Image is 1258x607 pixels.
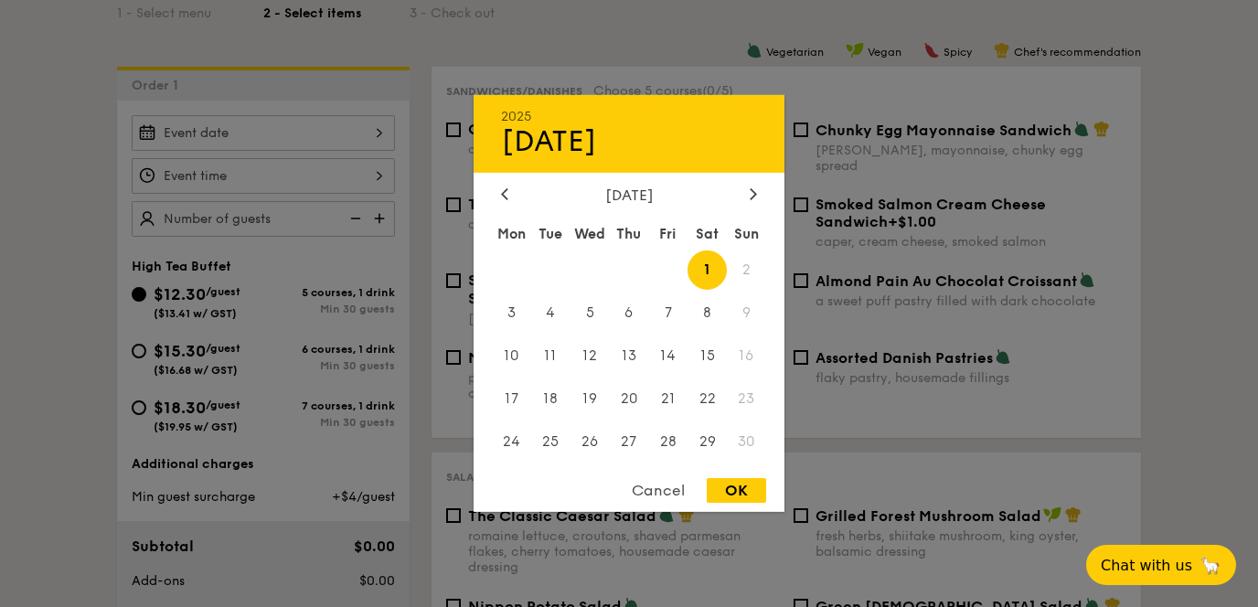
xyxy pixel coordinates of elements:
span: 20 [610,378,649,418]
span: 19 [570,378,610,418]
div: Fri [648,218,688,250]
span: 6 [610,293,649,333]
span: 21 [648,378,688,418]
span: 4 [531,293,570,333]
span: 22 [688,378,727,418]
span: 17 [492,378,531,418]
span: 10 [492,336,531,376]
div: Sun [727,218,766,250]
span: 25 [531,421,570,461]
span: 24 [492,421,531,461]
span: 27 [610,421,649,461]
span: 2 [727,250,766,290]
div: Wed [570,218,610,250]
div: Thu [610,218,649,250]
div: 2025 [501,109,757,124]
div: Cancel [613,478,703,503]
span: 14 [648,336,688,376]
div: [DATE] [501,124,757,159]
div: [DATE] [501,186,757,204]
span: 7 [648,293,688,333]
span: 11 [531,336,570,376]
span: 13 [610,336,649,376]
span: 30 [727,421,766,461]
div: Sat [688,218,727,250]
span: 26 [570,421,610,461]
span: 23 [727,378,766,418]
div: OK [707,478,766,503]
span: 12 [570,336,610,376]
span: 1 [688,250,727,290]
span: Chat with us [1101,557,1192,574]
span: 3 [492,293,531,333]
span: 5 [570,293,610,333]
div: Tue [531,218,570,250]
span: 28 [648,421,688,461]
span: 18 [531,378,570,418]
button: Chat with us🦙 [1086,545,1236,585]
span: 8 [688,293,727,333]
span: 🦙 [1199,555,1221,576]
span: 16 [727,336,766,376]
span: 9 [727,293,766,333]
span: 29 [688,421,727,461]
span: 15 [688,336,727,376]
div: Mon [492,218,531,250]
